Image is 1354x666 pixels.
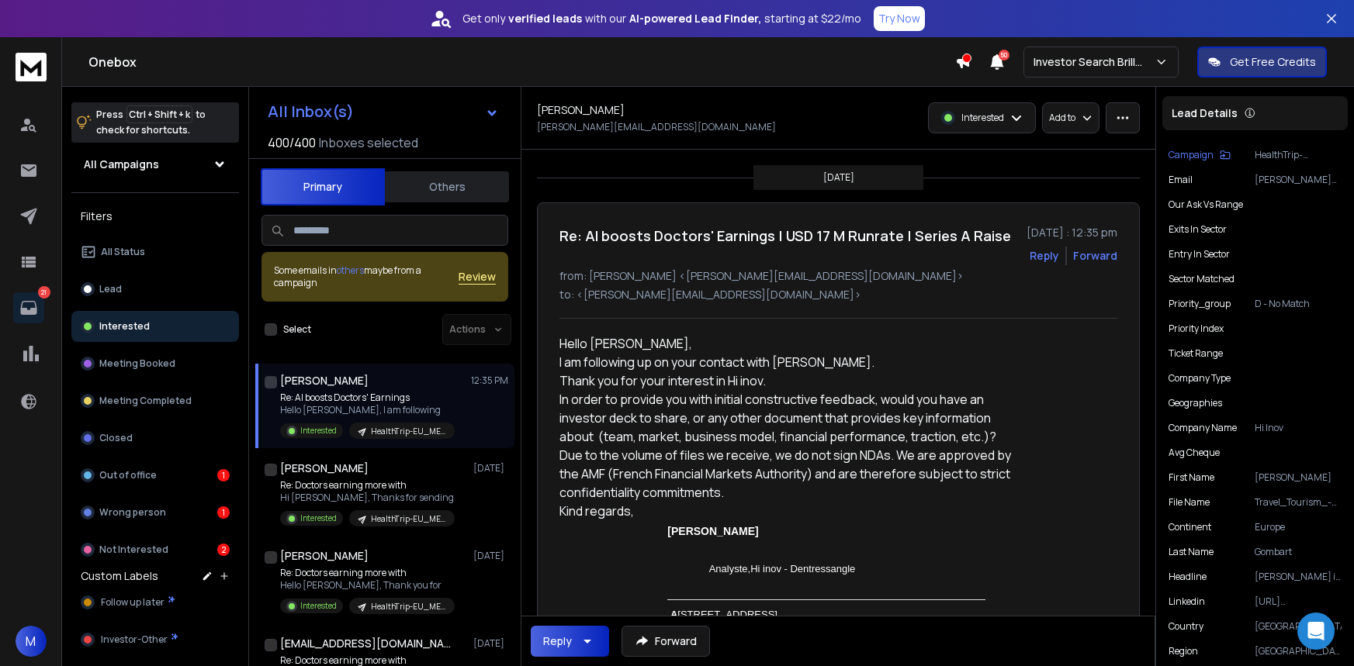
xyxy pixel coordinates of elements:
p: Company Name [1169,422,1237,434]
h1: All Campaigns [84,157,159,172]
button: Reply [531,626,609,657]
p: region [1169,645,1198,657]
p: priority_group [1169,298,1231,310]
p: Campaign [1169,149,1214,161]
h1: Onebox [88,53,955,71]
button: Review [459,269,496,285]
span: [STREET_ADDRESS] [667,609,777,620]
strong: verified leads [508,11,582,26]
p: [GEOGRAPHIC_DATA] + [GEOGRAPHIC_DATA] + [GEOGRAPHIC_DATA] + [GEOGRAPHIC_DATA] [1255,645,1342,657]
p: Europe [1255,521,1342,533]
p: HealthTrip-EU_MENA_Afr 3 [371,426,445,437]
p: Re: Doctors earning more with [280,567,455,579]
button: Wrong person1 [71,497,239,528]
p: Meeting Completed [99,395,192,407]
button: Not Interested2 [71,534,239,565]
p: HealthTrip-EU_MENA_Afr 3 [371,601,445,613]
p: [DATE] [473,462,508,474]
p: [PERSON_NAME] is a Co-Founder and serves as Chief Executive Officer at Hi Inov. She serves as a B... [1255,571,1342,583]
p: Closed [99,432,133,444]
p: headline [1169,571,1207,583]
span: Hi inov - Dentressangle [750,563,855,575]
h1: [PERSON_NAME] [280,548,369,564]
button: Campaign [1169,149,1231,161]
p: [DATE] [473,550,508,562]
p: Due to the volume of files we receive, we do not sign NDAs. We are approved by the AMF (French Fi... [559,446,1013,502]
p: Gombart [1255,546,1342,558]
span: 400 / 400 [268,133,316,152]
button: Out of office1 [71,460,239,491]
p: country [1169,620,1203,633]
button: Others [385,170,509,204]
p: continent [1169,521,1211,533]
a: 21 [13,292,44,323]
h1: All Inbox(s) [268,104,354,119]
p: Thank you for your interest in Hi inov. [559,371,1013,390]
p: company type [1169,372,1231,385]
p: Interested [961,112,1004,124]
button: Closed [71,423,239,454]
span: 50 [999,50,1009,60]
button: Forward [622,626,710,657]
p: [PERSON_NAME][EMAIL_ADDRESS][DOMAIN_NAME] [537,121,776,133]
p: Lead Details [1172,105,1238,121]
label: Select [283,323,311,336]
button: M [16,626,47,657]
span: others [337,264,364,277]
button: All Campaigns [71,149,239,180]
button: Follow up later [71,587,239,618]
p: Interested [300,512,337,524]
div: Reply [543,633,572,649]
p: [DATE] : 12:35 pm [1027,225,1117,240]
p: Interested [99,320,150,333]
p: Try Now [878,11,920,26]
p: First Name [1169,471,1214,484]
div: Open Intercom Messenger [1297,613,1335,650]
h1: [EMAIL_ADDRESS][DOMAIN_NAME] [280,636,451,651]
button: All Inbox(s) [255,96,511,127]
p: to: <[PERSON_NAME][EMAIL_ADDRESS][DOMAIN_NAME]> [559,287,1117,302]
strong: A [670,609,677,620]
p: Hi Inov [1255,422,1342,434]
p: [URL][DOMAIN_NAME] [1255,595,1342,608]
button: Primary [261,168,385,205]
p: our ask vs range [1169,198,1243,211]
p: Kind regards, [559,502,1013,520]
div: Forward [1073,248,1117,264]
p: Add to [1049,112,1075,124]
p: [DATE] [473,637,508,650]
button: Try Now [874,6,925,31]
h3: Inboxes selected [319,133,418,152]
p: Lead [99,283,122,295]
p: avg cheque [1169,447,1220,459]
p: Hello [PERSON_NAME], Thank you for [280,579,455,592]
div: 2 [217,543,230,556]
span: Follow up later [101,596,164,609]
h1: [PERSON_NAME] [280,373,369,388]
p: HealthTrip-EU_MENA_Afr 3 [1255,149,1342,161]
p: exits in sector [1169,223,1227,236]
p: Interested [300,425,337,437]
p: [PERSON_NAME][EMAIL_ADDRESS][DOMAIN_NAME] [1255,174,1342,186]
button: Interested [71,311,239,342]
p: Hello [PERSON_NAME], [559,334,1013,353]
p: HealthTrip-EU_MENA_Afr 3 [371,513,445,525]
p: Wrong person [99,506,166,519]
span: Investor-Other [101,633,168,646]
span: Ctrl + Shift + k [126,105,192,123]
p: [DATE] [823,171,854,184]
p: [GEOGRAPHIC_DATA] [1255,620,1342,633]
img: logo [16,53,47,81]
p: entry in sector [1169,248,1230,261]
h1: [PERSON_NAME] [537,102,625,118]
p: I am following up on your contact with [PERSON_NAME]. [559,353,1013,371]
p: Meeting Booked [99,357,175,370]
p: geographies [1169,397,1222,409]
div: 1 [217,469,230,481]
p: sector matched [1169,273,1235,285]
span: Analyste, [709,563,858,575]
